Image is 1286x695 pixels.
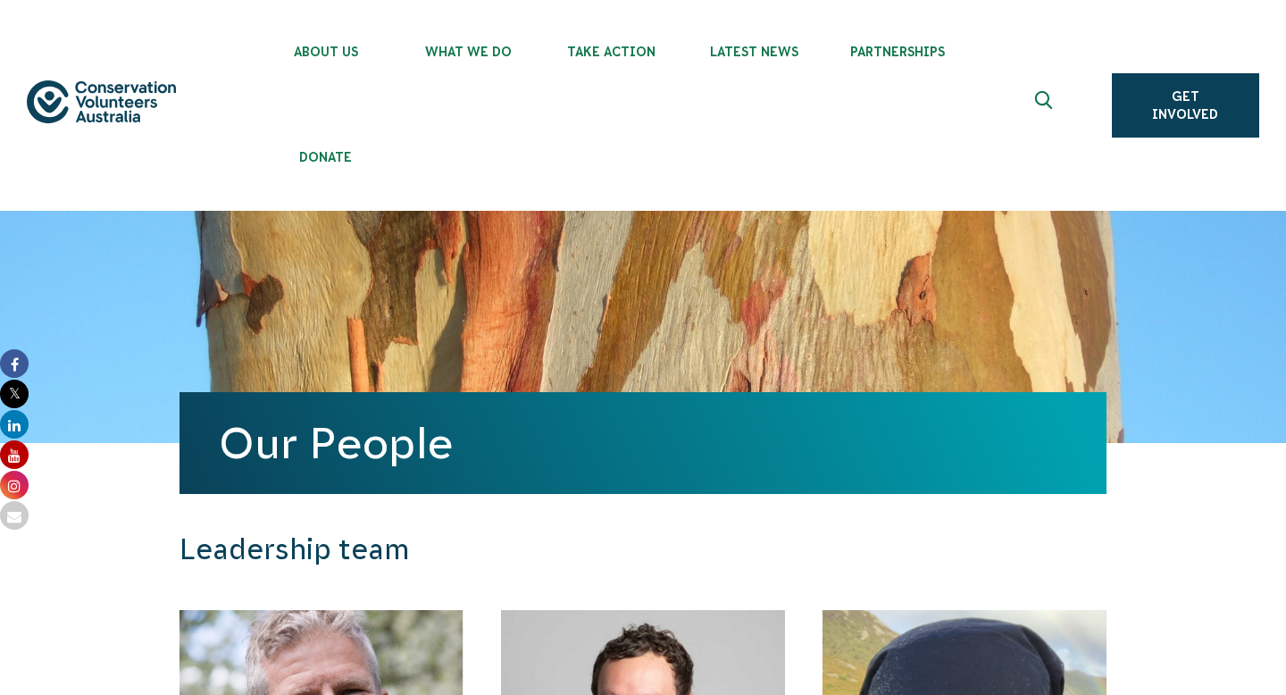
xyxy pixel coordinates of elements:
button: Expand search box Close search box [1024,84,1067,127]
img: logo.svg [27,80,176,124]
span: What We Do [397,45,540,59]
span: Donate [255,150,397,164]
a: Get Involved [1112,73,1259,138]
span: About Us [255,45,397,59]
span: Expand search box [1034,91,1056,120]
h3: Leadership team [180,532,865,567]
span: Partnerships [826,45,969,59]
span: Latest News [683,45,826,59]
span: Take Action [540,45,683,59]
h1: Our People [219,419,1067,467]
